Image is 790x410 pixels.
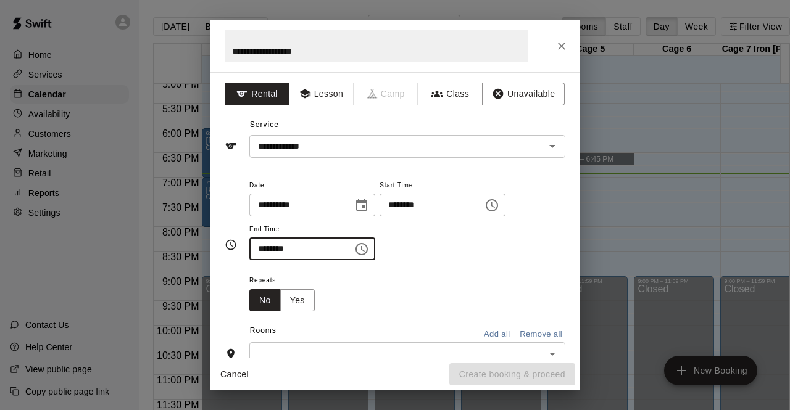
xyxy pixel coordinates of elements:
button: Cancel [215,363,254,386]
svg: Timing [225,239,237,251]
span: End Time [249,221,375,238]
span: Camps can only be created in the Services page [354,83,418,105]
button: Close [551,35,573,57]
button: Choose time, selected time is 6:30 PM [349,237,374,261]
svg: Service [225,140,237,152]
button: Class [418,83,483,105]
button: Choose date, selected date is Aug 11, 2025 [349,193,374,218]
button: Open [544,137,561,155]
svg: Rooms [225,348,237,360]
button: No [249,289,281,312]
button: Add all [477,325,517,344]
button: Lesson [289,83,354,105]
button: Yes [280,289,315,312]
button: Open [544,345,561,363]
button: Remove all [517,325,565,344]
button: Rental [225,83,289,105]
span: Rooms [250,326,276,335]
span: Date [249,178,375,194]
div: outlined button group [249,289,315,312]
button: Choose time, selected time is 6:00 PM [480,193,504,218]
span: Service [250,120,279,129]
span: Start Time [380,178,505,194]
span: Repeats [249,273,325,289]
button: Unavailable [482,83,565,105]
